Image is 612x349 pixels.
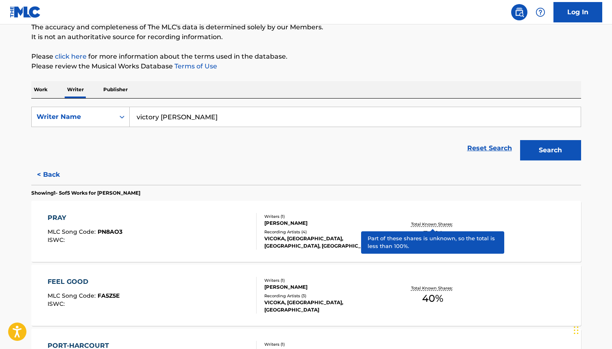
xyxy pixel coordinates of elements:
div: Writer Name [37,112,110,122]
span: PN8AO3 [98,228,122,235]
img: help [536,7,545,17]
div: Writers ( 1 ) [264,277,387,283]
a: click here [55,53,87,60]
img: search [514,7,524,17]
a: Reset Search [463,139,516,157]
a: Log In [553,2,602,22]
span: MLC Song Code : [48,228,98,235]
div: [PERSON_NAME] [264,283,387,291]
a: Terms of Use [173,62,217,70]
p: The accuracy and completeness of The MLC's data is determined solely by our Members. [31,22,581,32]
p: Please review the Musical Works Database [31,61,581,71]
p: Writer [65,81,86,98]
span: MLC Song Code : [48,292,98,299]
div: Recording Artists ( 3 ) [264,293,387,299]
div: Drag [574,318,579,342]
div: Help [532,4,549,20]
a: Public Search [511,4,527,20]
div: VICOKA, [GEOGRAPHIC_DATA], [GEOGRAPHIC_DATA], [GEOGRAPHIC_DATA] [264,235,387,250]
div: PRAY [48,213,122,223]
img: MLC Logo [10,6,41,18]
a: PRAYMLC Song Code:PN8AO3ISWC:Writers (1)[PERSON_NAME]Recording Artists (4)VICOKA, [GEOGRAPHIC_DAT... [31,201,581,262]
p: Please for more information about the terms used in the database. [31,52,581,61]
p: Publisher [101,81,130,98]
p: Showing 1 - 5 of 5 Works for [PERSON_NAME] [31,189,140,197]
button: < Back [31,165,80,185]
span: ISWC : [48,300,67,307]
div: [PERSON_NAME] [264,219,387,227]
div: VICOKA, [GEOGRAPHIC_DATA], [GEOGRAPHIC_DATA] [264,299,387,314]
p: Total Known Shares: [411,221,455,227]
p: It is not an authoritative source for recording information. [31,32,581,42]
span: ISWC : [48,236,67,244]
span: 40 % [422,291,443,306]
span: 50 % [423,227,443,242]
iframe: Chat Widget [571,310,612,349]
form: Search Form [31,107,581,165]
div: Recording Artists ( 4 ) [264,229,387,235]
div: FEEL GOOD [48,277,120,287]
button: Search [520,140,581,160]
div: Writers ( 1 ) [264,213,387,219]
p: Work [31,81,50,98]
a: FEEL GOODMLC Song Code:FA5Z5EISWC:Writers (1)[PERSON_NAME]Recording Artists (3)VICOKA, [GEOGRAPHI... [31,265,581,326]
span: FA5Z5E [98,292,120,299]
div: Writers ( 1 ) [264,341,387,347]
p: Total Known Shares: [411,285,455,291]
